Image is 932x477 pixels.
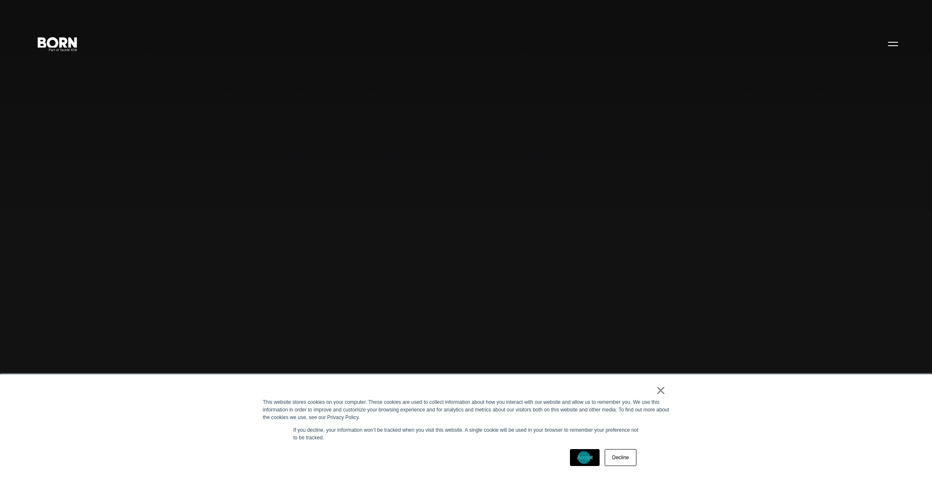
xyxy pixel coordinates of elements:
p: If you decline, your information won’t be tracked when you visit this website. A single cookie wi... [293,426,639,441]
a: × [656,387,666,394]
div: This website stores cookies on your computer. These cookies are used to collect information about... [263,398,669,421]
button: Open [883,35,903,52]
a: Decline [605,449,636,466]
a: Accept [570,449,600,466]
